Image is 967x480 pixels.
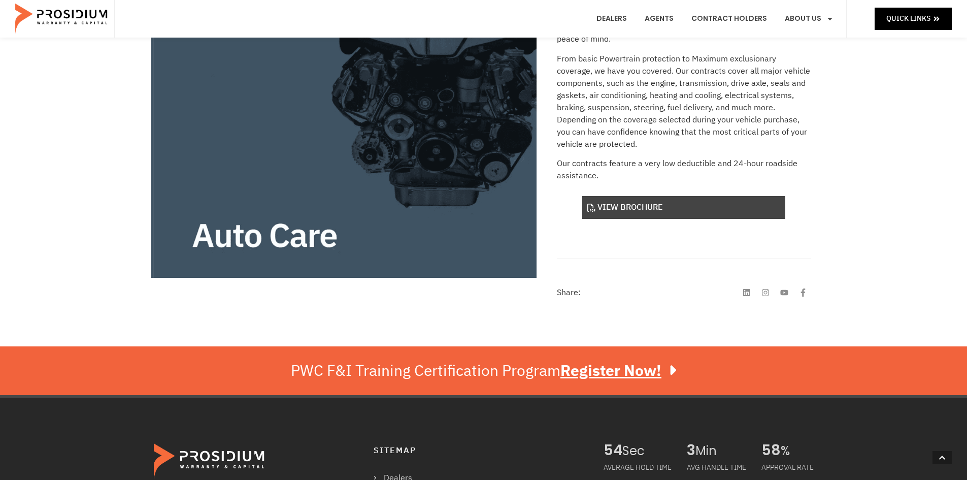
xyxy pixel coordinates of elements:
[875,8,952,29] a: Quick Links
[886,12,930,25] span: Quick Links
[557,53,811,150] p: From basic Powertrain protection to Maximum exclusionary coverage, we have you covered. Our contr...
[557,157,811,182] p: Our contracts feature a very low deductible and 24-hour roadside assistance.
[687,443,695,459] span: 3
[557,289,581,297] h4: Share:
[291,362,676,380] div: PWC F&I Training Certification Program
[622,443,672,459] span: Sec
[604,459,672,476] div: AVERAGE HOLD TIME
[695,443,746,459] span: Min
[761,443,781,459] span: 58
[687,459,746,476] div: AVG HANDLE TIME
[582,196,785,219] a: View Brochure
[374,443,583,458] h4: Sitemap
[604,443,622,459] span: 54
[781,443,814,459] span: %
[560,359,661,382] u: Register Now!
[761,459,814,476] div: APPROVAL RATE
